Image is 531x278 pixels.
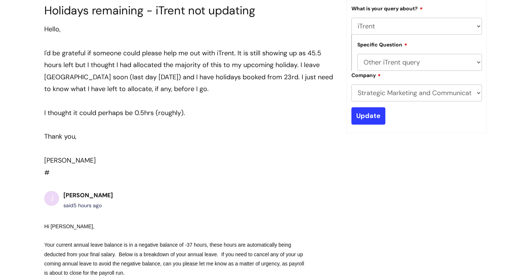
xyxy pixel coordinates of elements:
div: J [44,191,59,206]
div: [PERSON_NAME] [44,154,336,166]
div: said [63,201,113,210]
div: I'd be grateful if someone could please help me out with iTrent. It is still showing up as 45.5 h... [44,47,336,95]
div: Hello, [44,23,336,35]
span: Your current annual leave balance is in a negative balance of -37 hours, these hours are automati... [44,242,304,276]
div: # [44,23,336,178]
span: Thu, 18 Sep, 2025 at 10:05 AM [73,202,102,209]
input: Update [351,107,385,124]
label: Specific Question [357,41,407,48]
div: I thought it could perhaps be 0.5hrs (roughly). [44,107,336,119]
label: What is your query about? [351,4,423,12]
div: Thank you, [44,131,336,142]
h1: Holidays remaining - iTrent not updating [44,4,336,17]
div: Hi [PERSON_NAME], [44,222,309,278]
b: [PERSON_NAME] [63,191,113,199]
label: Company [351,71,381,79]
